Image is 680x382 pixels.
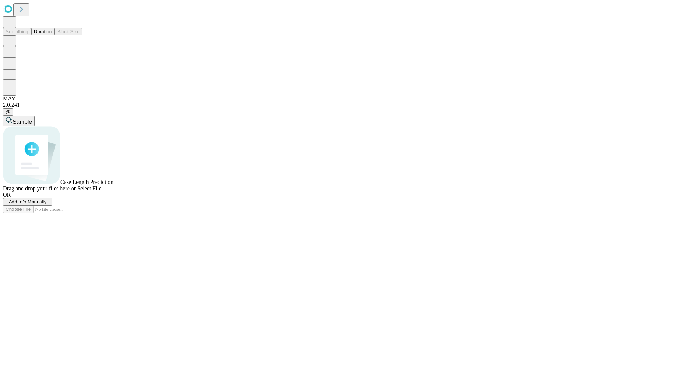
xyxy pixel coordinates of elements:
[3,116,35,126] button: Sample
[3,108,13,116] button: @
[3,192,11,198] span: OR
[3,198,52,206] button: Add Info Manually
[77,185,101,191] span: Select File
[9,199,47,204] span: Add Info Manually
[3,102,677,108] div: 2.0.241
[13,119,32,125] span: Sample
[3,28,31,35] button: Smoothing
[3,185,76,191] span: Drag and drop your files here or
[3,95,677,102] div: MAY
[6,109,11,115] span: @
[55,28,82,35] button: Block Size
[60,179,113,185] span: Case Length Prediction
[31,28,55,35] button: Duration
